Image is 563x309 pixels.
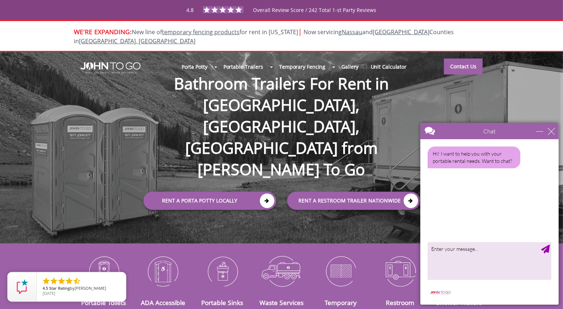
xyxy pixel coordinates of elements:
[139,252,187,290] img: ADA-Accessible-Units-icon_N.png
[444,59,483,75] a: Contact Us
[72,277,81,285] li: 
[80,252,128,290] img: Portable-Toilets-icon_N.png
[187,7,194,13] span: 4.8
[376,252,424,290] img: Restroom-Trailers-icon_N.png
[257,252,306,290] img: Waste-Services-icon_N.png
[74,28,454,45] span: New line of for rent in [US_STATE]
[298,27,302,36] span: |
[49,285,70,291] span: Star Rating
[75,285,106,291] span: [PERSON_NAME]
[198,252,246,290] img: Portable-Sinks-icon_N.png
[175,59,214,75] a: Porta Potty
[201,298,243,307] a: Portable Sinks
[65,277,74,285] li: 
[335,59,364,75] a: Gallery
[43,286,120,291] span: by
[57,277,66,285] li: 
[49,277,58,285] li: 
[15,280,29,294] img: Review Rating
[79,37,196,45] a: [GEOGRAPHIC_DATA], [GEOGRAPHIC_DATA]
[42,277,51,285] li: 
[136,49,427,180] h1: Bathroom Trailers For Rent in [GEOGRAPHIC_DATA], [GEOGRAPHIC_DATA], [GEOGRAPHIC_DATA] from [PERSO...
[259,298,304,307] a: Waste Services
[373,28,430,36] a: [GEOGRAPHIC_DATA]
[273,59,332,75] a: Temporary Fencing
[317,252,365,290] img: Temporary-Fencing-cion_N.png
[287,192,420,210] a: rent a RESTROOM TRAILER Nationwide
[416,119,563,309] iframe: Live Chat Box
[81,298,126,307] a: Portable Toilets
[143,192,276,210] a: Rent a Porta Potty Locally
[253,7,377,28] span: Overall Review Score / 242 Total 1-st Party Reviews
[217,59,269,75] a: Portable Trailers
[365,59,413,75] a: Unit Calculator
[80,62,140,74] img: JOHN to go
[74,27,132,36] span: WE'RE EXPANDING:
[43,290,55,296] span: [DATE]
[162,28,240,36] a: temporary fencing products
[342,28,362,36] a: Nassau
[43,285,48,291] span: 4.5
